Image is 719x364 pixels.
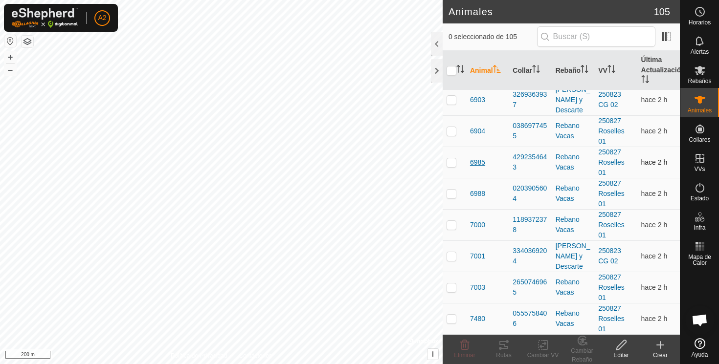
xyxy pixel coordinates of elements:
a: 250827 Roselles 01 [598,117,625,145]
a: 250823 CG 02 [598,90,621,108]
span: 7480 [470,314,485,324]
div: Rutas [484,351,523,360]
div: [PERSON_NAME] y Descarte [556,85,590,115]
a: Ouvrir le chat [685,305,715,335]
th: VV [594,51,637,90]
div: 0203905604 [513,183,547,204]
img: Logo Gallagher [12,8,78,28]
div: 2650746965 [513,277,547,298]
input: Buscar (S) [537,26,655,47]
span: Infra [694,225,705,231]
span: 28 ago 2025, 14:51 [641,283,668,291]
span: 7003 [470,282,485,293]
th: Animal [466,51,509,90]
span: Ayuda [692,352,708,358]
span: i [432,350,434,358]
a: Política de Privacidad [171,351,227,360]
div: Rebano Vacas [556,152,590,172]
p-sorticon: Activar para ordenar [607,66,615,74]
div: Crear [641,351,680,360]
button: – [4,64,16,76]
span: 0 seleccionado de 105 [449,32,537,42]
button: Restablecer Mapa [4,35,16,47]
div: Rebano Vacas [556,277,590,298]
p-sorticon: Activar para ordenar [581,66,588,74]
a: 250827 Roselles 01 [598,273,625,301]
span: 28 ago 2025, 14:50 [641,315,668,322]
span: VVs [694,166,705,172]
span: 6988 [470,189,485,199]
p-sorticon: Activar para ordenar [641,77,649,85]
span: 28 ago 2025, 14:50 [641,190,668,197]
div: 4292354643 [513,152,547,172]
div: [PERSON_NAME] y Descarte [556,241,590,272]
span: Animales [688,107,712,113]
div: 0555758406 [513,308,547,329]
span: 28 ago 2025, 14:36 [641,252,668,260]
span: 6904 [470,126,485,136]
div: Rebano Vacas [556,183,590,204]
span: Mapa de Calor [683,254,717,266]
th: Rebaño [552,51,594,90]
div: Rebano Vacas [556,308,590,329]
span: Alertas [691,49,709,55]
div: Editar [602,351,641,360]
th: Última Actualización [637,51,680,90]
span: 105 [654,4,670,19]
span: Eliminar [454,352,475,359]
div: Cambiar VV [523,351,562,360]
button: Capas del Mapa [22,36,33,47]
p-sorticon: Activar para ordenar [532,66,540,74]
span: A2 [98,13,106,23]
div: 1189372378 [513,214,547,235]
button: i [427,349,438,360]
span: 6903 [470,95,485,105]
span: 7001 [470,251,485,261]
p-sorticon: Activar para ordenar [456,66,464,74]
span: Rebaños [688,78,711,84]
a: 250823 CG 02 [598,247,621,265]
button: + [4,51,16,63]
span: 28 ago 2025, 14:51 [641,221,668,229]
div: Cambiar Rebaño [562,346,602,364]
div: Rebano Vacas [556,121,590,141]
span: Horarios [689,20,711,25]
span: 28 ago 2025, 14:51 [641,127,668,135]
span: 7000 [470,220,485,230]
a: 250827 Roselles 01 [598,304,625,333]
a: 250827 Roselles 01 [598,148,625,176]
span: 6985 [470,157,485,168]
p-sorticon: Activar para ordenar [493,66,501,74]
div: 3340369204 [513,246,547,266]
span: 28 ago 2025, 14:52 [641,96,668,104]
div: 0386977455 [513,121,547,141]
a: Ayuda [680,334,719,362]
a: Contáctenos [239,351,271,360]
a: 250827 Roselles 01 [598,179,625,208]
h2: Animales [449,6,654,18]
div: 3269363937 [513,89,547,110]
div: Rebano Vacas [556,214,590,235]
th: Collar [509,51,551,90]
span: Collares [689,137,710,143]
span: 28 ago 2025, 14:51 [641,158,668,166]
a: 250827 Roselles 01 [598,211,625,239]
span: Estado [691,195,709,201]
